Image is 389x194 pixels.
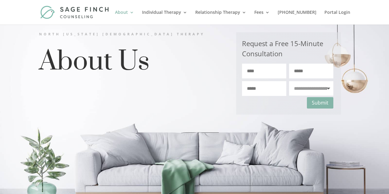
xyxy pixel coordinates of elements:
button: Submit [307,97,333,109]
h3: Request a Free 15-Minute Consultation [242,38,333,64]
a: Portal Login [324,10,350,25]
h2: North [US_STATE] [DEMOGRAPHIC_DATA] Therapy [39,32,219,39]
a: About [115,10,134,25]
h1: About Us [39,48,219,78]
a: Individual Therapy [142,10,187,25]
a: [PHONE_NUMBER] [278,10,316,25]
img: Sage Finch Counseling | LGBTQ+ Therapy in Plano [40,6,110,19]
a: Fees [254,10,270,25]
a: Relationship Therapy [195,10,246,25]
